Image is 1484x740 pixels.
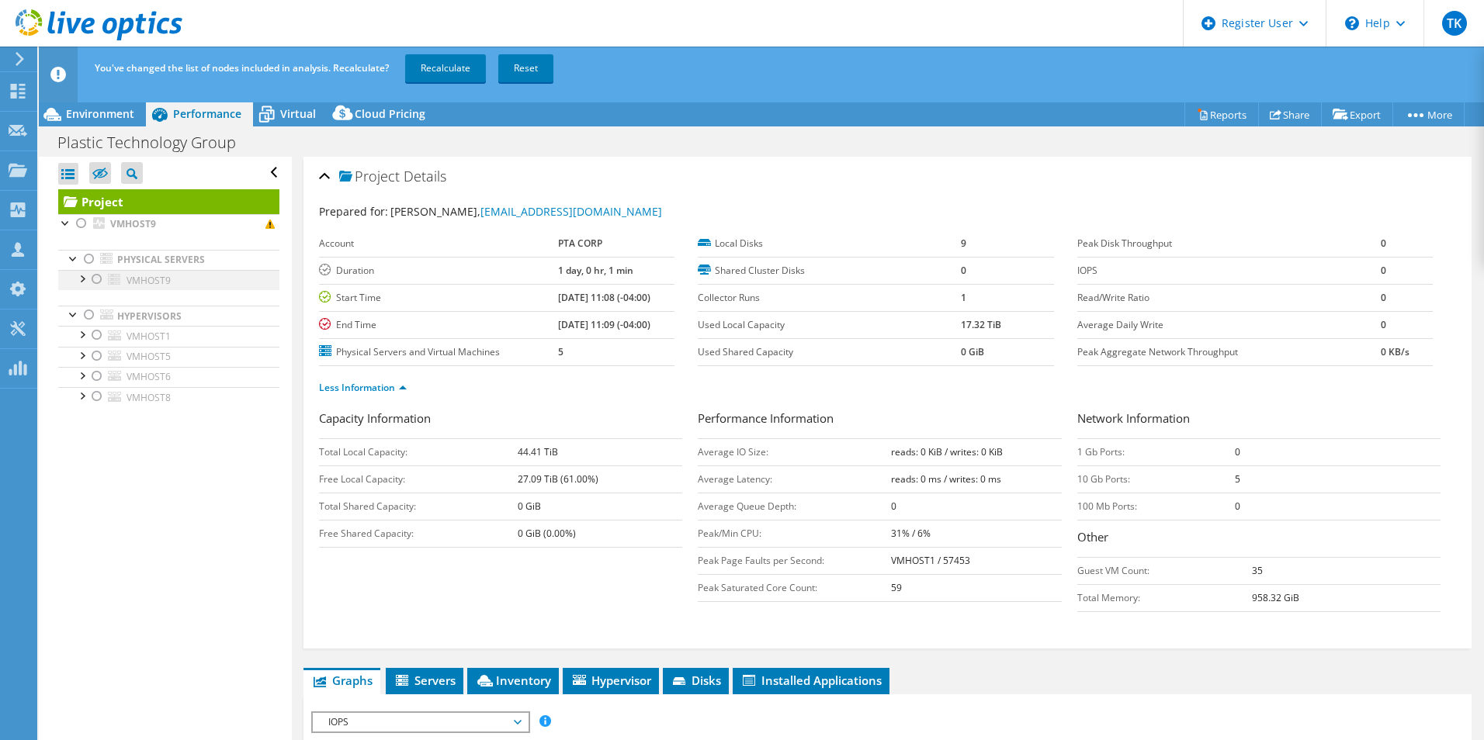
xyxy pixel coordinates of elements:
label: Average Daily Write [1077,317,1382,333]
a: VMHOST1 [58,326,279,346]
label: Used Local Capacity [698,317,961,333]
td: Free Shared Capacity: [319,520,518,547]
b: 0 [1381,237,1386,250]
td: Peak/Min CPU: [698,520,891,547]
span: Project [339,169,400,185]
span: Installed Applications [740,673,882,688]
span: Environment [66,106,134,121]
a: Recalculate [405,54,486,82]
a: Reset [498,54,553,82]
span: You've changed the list of nodes included in analysis. Recalculate? [95,61,389,74]
h1: Plastic Technology Group [50,134,260,151]
b: [DATE] 11:08 (-04:00) [558,291,650,304]
a: Physical Servers [58,250,279,270]
a: Export [1321,102,1393,126]
b: 59 [891,581,902,594]
td: Average Latency: [698,465,891,493]
label: Duration [319,263,558,278]
b: 35 [1252,564,1263,577]
b: 44.41 TiB [518,445,558,458]
b: PTA CORP [558,237,602,250]
label: Account [319,236,558,251]
a: Hypervisors [58,306,279,326]
span: VMHOST1 [127,330,171,343]
h3: Capacity Information [319,410,682,431]
td: Guest VM Count: [1077,557,1253,584]
span: TK [1442,11,1467,36]
label: Physical Servers and Virtual Machines [319,344,558,360]
b: 0 [1381,291,1386,304]
span: Details [404,167,446,185]
td: Average IO Size: [698,438,891,465]
b: VMHOST1 / 57453 [891,554,970,567]
h3: Network Information [1077,410,1441,431]
b: 0 [1381,264,1386,277]
span: Performance [173,106,241,121]
span: VMHOST8 [127,391,171,404]
a: VMHOST9 [58,214,279,234]
span: [PERSON_NAME], [390,204,662,219]
label: End Time [319,317,558,333]
b: 0 KB/s [1381,345,1409,358]
b: 0 GiB [961,345,984,358]
td: Total Shared Capacity: [319,493,518,520]
b: reads: 0 ms / writes: 0 ms [891,472,1001,486]
label: Start Time [319,290,558,306]
a: VMHOST8 [58,387,279,407]
span: Hypervisor [570,673,651,688]
label: Local Disks [698,236,961,251]
span: Servers [394,673,456,688]
b: 17.32 TiB [961,318,1001,331]
a: Share [1258,102,1322,126]
b: 0 [1235,445,1240,458]
b: reads: 0 KiB / writes: 0 KiB [891,445,1003,458]
h3: Performance Information [698,410,1061,431]
svg: \n [1345,16,1359,30]
label: Peak Disk Throughput [1077,236,1382,251]
span: VMHOST5 [127,350,171,363]
b: 0 [1381,318,1386,331]
b: 27.09 TiB (61.00%) [518,472,598,486]
span: VMHOST6 [127,370,171,383]
b: 0 [961,264,966,277]
a: More [1392,102,1465,126]
label: IOPS [1077,263,1382,278]
b: 1 [961,291,966,304]
span: VMHOST9 [127,274,171,287]
a: Less Information [319,381,407,394]
b: 9 [961,237,966,250]
b: [DATE] 11:09 (-04:00) [558,318,650,331]
b: 31% / 6% [891,527,931,540]
h3: Other [1077,528,1441,549]
td: 1 Gb Ports: [1077,438,1236,465]
b: 958.32 GiB [1252,591,1299,604]
span: Virtual [280,106,316,121]
span: IOPS [321,713,520,731]
a: [EMAIL_ADDRESS][DOMAIN_NAME] [480,204,662,219]
td: Average Queue Depth: [698,493,891,520]
label: Shared Cluster Disks [698,263,961,278]
span: Inventory [475,673,551,688]
span: Disks [671,673,721,688]
label: Used Shared Capacity [698,344,961,360]
td: 100 Mb Ports: [1077,493,1236,520]
label: Read/Write Ratio [1077,290,1382,306]
b: VMHOST9 [110,217,156,230]
a: VMHOST5 [58,347,279,367]
td: 10 Gb Ports: [1077,465,1236,493]
b: 0 GiB [518,500,541,513]
td: Total Memory: [1077,584,1253,611]
td: Free Local Capacity: [319,465,518,493]
a: Project [58,189,279,214]
span: Cloud Pricing [355,106,425,121]
td: Total Local Capacity: [319,438,518,465]
a: VMHOST6 [58,367,279,387]
td: Peak Saturated Core Count: [698,574,891,601]
b: 1 day, 0 hr, 1 min [558,264,633,277]
a: VMHOST9 [58,270,279,290]
label: Peak Aggregate Network Throughput [1077,344,1382,360]
span: Graphs [311,673,373,688]
b: 5 [1235,472,1240,486]
label: Collector Runs [698,290,961,306]
label: Prepared for: [319,204,388,219]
